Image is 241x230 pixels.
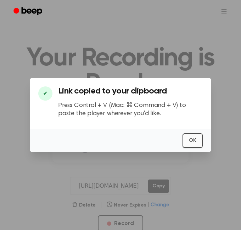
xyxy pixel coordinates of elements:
[9,5,49,18] a: Beep
[58,86,203,96] h3: Link copied to your clipboard
[58,102,203,118] p: Press Control + V (Mac: ⌘ Command + V) to paste the player wherever you'd like.
[215,3,232,20] button: Open menu
[183,133,203,148] button: OK
[38,86,52,101] div: ✔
